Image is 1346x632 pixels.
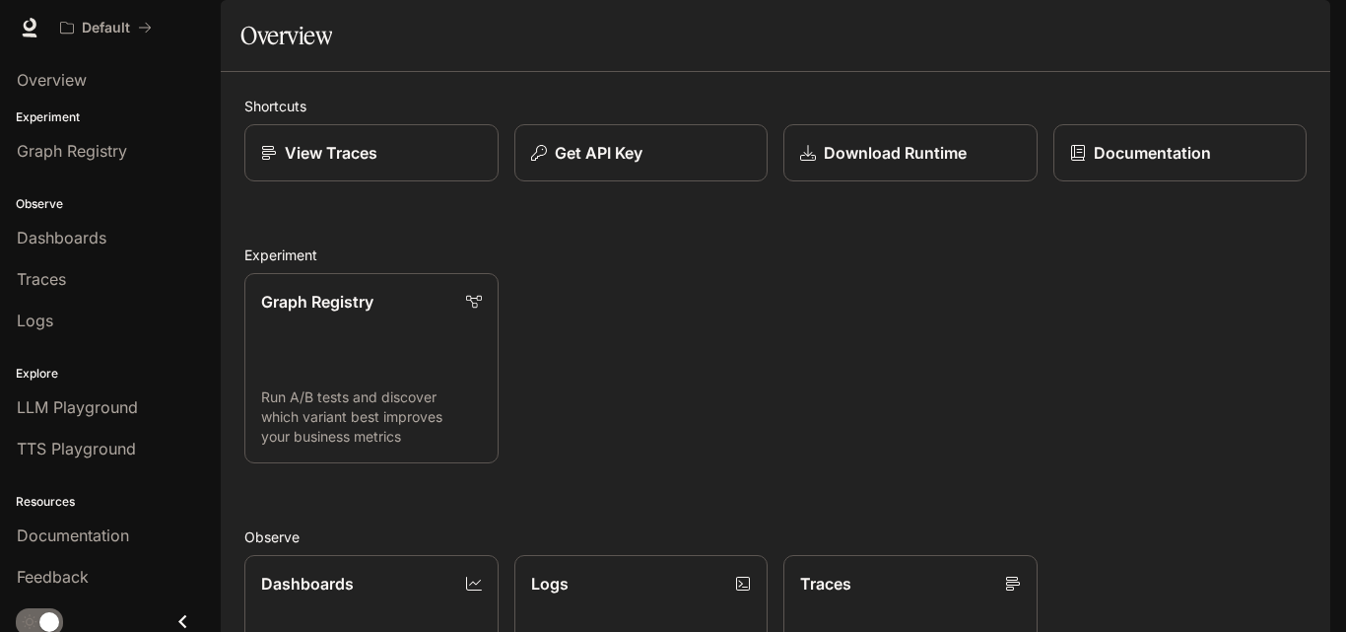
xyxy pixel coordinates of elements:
[240,16,332,55] h1: Overview
[800,572,851,596] p: Traces
[555,141,642,165] p: Get API Key
[531,572,569,596] p: Logs
[51,8,161,47] button: All workspaces
[244,527,1307,547] h2: Observe
[244,124,499,181] a: View Traces
[261,290,373,314] p: Graph Registry
[244,96,1307,116] h2: Shortcuts
[1053,124,1308,181] a: Documentation
[244,245,1307,265] h2: Experiment
[514,124,769,181] button: Get API Key
[285,141,377,165] p: View Traces
[82,20,130,36] p: Default
[261,572,354,596] p: Dashboards
[1094,141,1211,165] p: Documentation
[261,387,482,447] p: Run A/B tests and discover which variant best improves your business metrics
[783,124,1038,181] a: Download Runtime
[244,273,499,463] a: Graph RegistryRun A/B tests and discover which variant best improves your business metrics
[824,141,967,165] p: Download Runtime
